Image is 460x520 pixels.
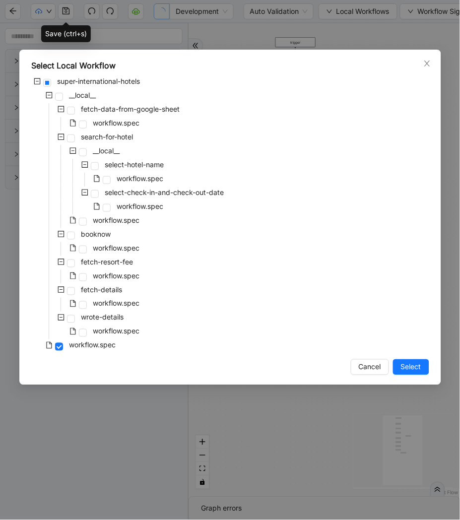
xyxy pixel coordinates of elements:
span: file [69,120,76,127]
span: minus-square [58,231,65,238]
span: minus-square [34,78,41,85]
button: Select [393,359,429,375]
button: Close [422,58,433,69]
span: minus-square [58,314,65,321]
span: super-international-hotels [57,77,140,85]
span: workflow.spec [115,200,165,212]
div: Save (ctrl+s) [41,25,91,42]
span: minus-square [58,106,65,113]
span: file [69,217,76,224]
span: wrote-details [81,313,124,322]
span: minus-square [58,286,65,293]
span: minus-square [81,189,88,196]
span: __local__ [69,91,96,99]
span: close [423,60,431,67]
span: select-hotel-name [105,160,164,169]
span: minus-square [81,161,88,168]
span: fetch-resort-fee [81,258,133,266]
span: booknow [81,230,111,238]
span: Cancel [359,362,381,373]
span: workflow.spec [93,119,139,127]
span: minus-square [46,92,53,99]
span: search-for-hotel [79,131,135,143]
span: fetch-details [79,284,124,296]
span: workflow.spec [93,244,139,252]
span: select-hotel-name [103,159,166,171]
span: file [93,175,100,182]
span: workflow.spec [115,173,165,185]
span: workflow.spec [91,270,141,282]
span: minus-square [69,147,76,154]
span: wrote-details [79,312,126,324]
span: fetch-resort-fee [79,256,135,268]
span: workflow.spec [117,202,163,210]
span: __local__ [91,145,122,157]
span: workflow.spec [91,242,141,254]
span: __local__ [67,89,98,101]
button: Cancel [351,359,389,375]
span: fetch-data-from-google-sheet [81,105,180,113]
span: workflow.spec [93,327,139,335]
span: minus-square [58,133,65,140]
span: select-check-in-and-check-out-date [105,188,224,196]
span: booknow [79,228,113,240]
span: select-check-in-and-check-out-date [103,187,226,198]
span: workflow.spec [117,174,163,183]
span: __local__ [93,146,120,155]
span: file [69,245,76,252]
span: Select [401,362,421,373]
span: workflow.spec [91,117,141,129]
span: file [69,272,76,279]
span: workflow.spec [93,299,139,308]
span: minus-square [58,259,65,265]
span: workflow.spec [91,325,141,337]
span: workflow.spec [93,216,139,224]
span: workflow.spec [91,214,141,226]
div: Select Local Workflow [31,60,429,71]
span: file [69,328,76,335]
span: fetch-details [81,285,122,294]
span: search-for-hotel [81,132,133,141]
span: file [46,342,53,349]
span: file [69,300,76,307]
span: workflow.spec [67,339,118,351]
span: fetch-data-from-google-sheet [79,103,182,115]
span: file [93,203,100,210]
span: super-international-hotels [55,75,142,87]
span: workflow.spec [91,298,141,310]
span: workflow.spec [69,341,116,349]
span: workflow.spec [93,271,139,280]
